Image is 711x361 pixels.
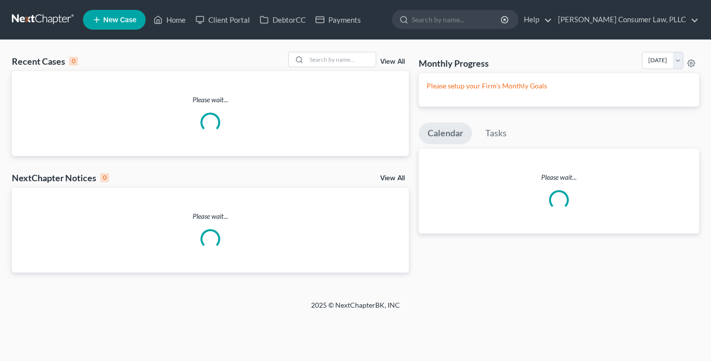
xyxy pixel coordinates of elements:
a: View All [380,175,405,182]
p: Please wait... [419,172,699,182]
a: Help [519,11,552,29]
input: Search by name... [307,52,376,67]
a: Payments [311,11,366,29]
div: 2025 © NextChapterBK, INC [74,300,637,318]
a: Tasks [476,122,515,144]
p: Please wait... [12,211,409,221]
a: View All [380,58,405,65]
a: DebtorCC [255,11,311,29]
div: 0 [100,173,109,182]
span: New Case [103,16,136,24]
div: 0 [69,57,78,66]
p: Please wait... [12,95,409,105]
a: [PERSON_NAME] Consumer Law, PLLC [553,11,699,29]
input: Search by name... [412,10,502,29]
h3: Monthly Progress [419,57,489,69]
div: Recent Cases [12,55,78,67]
a: Home [149,11,191,29]
a: Client Portal [191,11,255,29]
p: Please setup your Firm's Monthly Goals [427,81,691,91]
div: NextChapter Notices [12,172,109,184]
a: Calendar [419,122,472,144]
